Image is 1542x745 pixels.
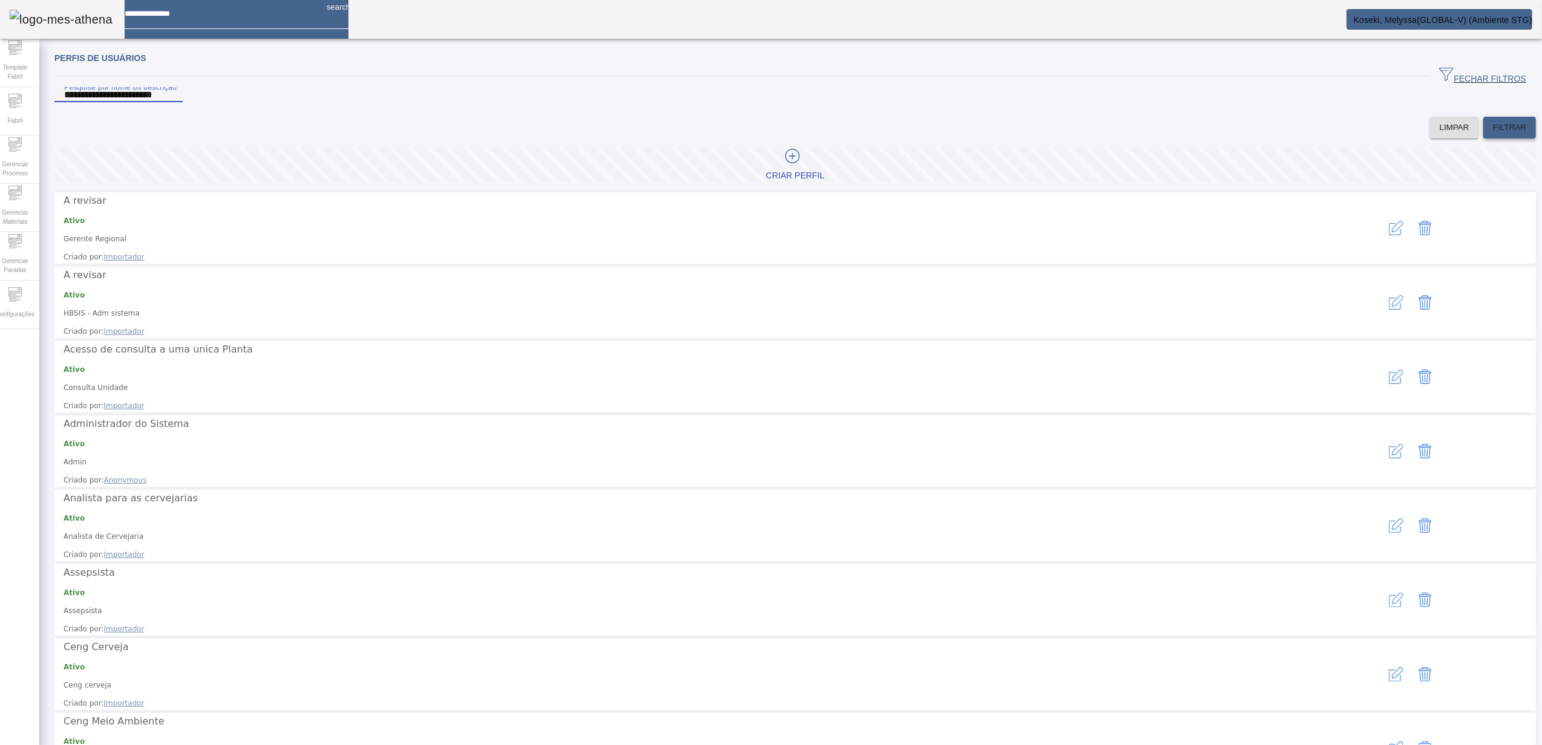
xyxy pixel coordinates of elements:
[64,680,1288,691] p: Ceng cerveja
[104,625,145,633] span: Importador
[64,418,189,429] span: Administrador do Sistema
[1411,660,1440,689] button: Delete
[64,715,165,727] span: Ceng Meio Ambiente
[64,440,85,448] strong: Ativo
[1430,117,1479,138] button: LIMPAR
[1493,122,1526,134] span: FILTRAR
[64,291,85,299] strong: Ativo
[1411,511,1440,540] button: Delete
[1411,288,1440,317] button: Delete
[104,699,145,708] span: Importador
[1353,15,1532,25] span: Koseki, Melyssa(GLOBAL-V) (Ambiente STG)
[64,382,1288,393] p: Consulta Unidade
[1429,65,1536,87] button: FECHAR FILTROS
[766,170,824,182] div: Criar Perfil
[104,476,147,484] span: Anonymous
[104,327,145,336] span: Importador
[64,492,198,504] span: Analista para as cervejarias
[64,326,1288,337] span: Criado por:
[64,641,129,652] span: Ceng Cerveja
[54,148,1536,183] button: Criar Perfil
[64,567,115,578] span: Assepsista
[64,475,1288,486] span: Criado por:
[64,400,1288,411] span: Criado por:
[1439,67,1526,85] span: FECHAR FILTROS
[104,253,145,261] span: Importador
[64,549,1288,560] span: Criado por:
[104,402,145,410] span: Importador
[64,216,85,225] strong: Ativo
[64,623,1288,634] span: Criado por:
[64,343,253,355] span: Acesso de consulta a uma unica Planta
[1411,213,1440,242] button: Delete
[1411,362,1440,391] button: Delete
[64,663,85,671] strong: Ativo
[104,550,145,559] span: Importador
[1483,117,1536,138] button: FILTRAR
[64,514,85,522] strong: Ativo
[64,531,1288,542] p: Analista de Cervejaria
[1411,585,1440,614] button: Delete
[64,195,106,206] span: A revisar
[64,269,106,281] span: A revisar
[64,83,177,91] mat-label: Pesquise por nome ou descrição
[64,605,1288,616] p: Assepsista
[64,252,1288,262] span: Criado por:
[64,457,1288,467] p: Admin
[64,308,1288,319] p: HBSIS - Adm sistema
[1411,437,1440,466] button: Delete
[10,10,113,29] img: logo-mes-athena
[1440,122,1469,134] span: LIMPAR
[64,698,1288,709] span: Criado por:
[64,365,85,374] strong: Ativo
[54,53,146,63] span: Perfis de usuários
[64,588,85,597] strong: Ativo
[4,112,26,129] span: Fabril
[64,233,1288,244] p: Gerente Regional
